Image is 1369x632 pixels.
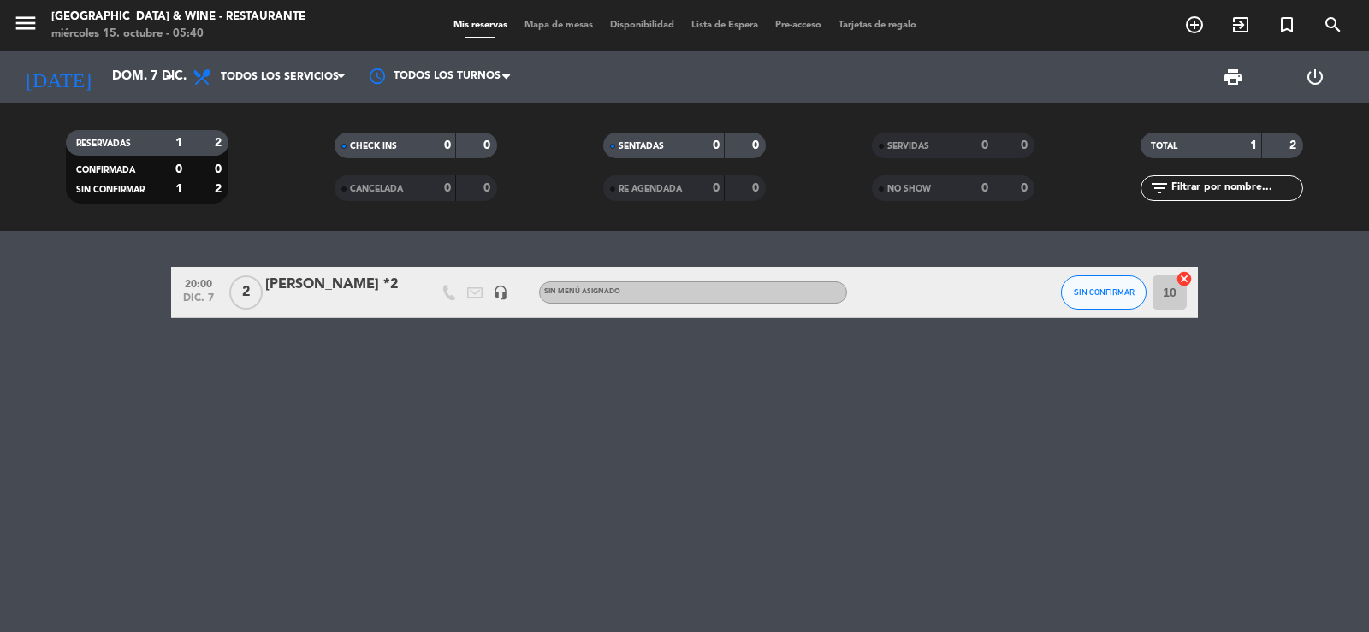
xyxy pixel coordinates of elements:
span: CANCELADA [350,185,403,193]
span: Tarjetas de regalo [830,21,925,30]
i: [DATE] [13,58,104,96]
strong: 1 [1250,139,1257,151]
span: print [1223,67,1243,87]
i: add_circle_outline [1184,15,1205,35]
strong: 0 [981,182,988,194]
strong: 0 [175,163,182,175]
span: SERVIDAS [887,142,929,151]
strong: 0 [215,163,225,175]
i: cancel [1176,270,1193,287]
strong: 2 [215,183,225,195]
i: arrow_drop_down [159,67,180,87]
div: LOG OUT [1274,51,1356,103]
strong: 2 [1289,139,1300,151]
strong: 0 [713,139,720,151]
button: menu [13,10,39,42]
span: Todos los servicios [221,71,339,83]
div: [PERSON_NAME] *2 [265,274,411,296]
strong: 0 [713,182,720,194]
span: Mis reservas [445,21,516,30]
span: NO SHOW [887,185,931,193]
strong: 1 [175,183,182,195]
i: filter_list [1149,178,1170,198]
span: Disponibilidad [602,21,683,30]
span: 2 [229,275,263,310]
span: Mapa de mesas [516,21,602,30]
span: Sin menú asignado [544,288,620,295]
span: RESERVADAS [76,139,131,148]
i: search [1323,15,1343,35]
strong: 0 [483,139,494,151]
i: headset_mic [493,285,508,300]
span: Pre-acceso [767,21,830,30]
strong: 0 [752,182,762,194]
i: turned_in_not [1277,15,1297,35]
strong: 0 [1021,182,1031,194]
strong: 0 [444,182,451,194]
div: [GEOGRAPHIC_DATA] & Wine - Restaurante [51,9,305,26]
span: RE AGENDADA [619,185,682,193]
input: Filtrar por nombre... [1170,179,1302,198]
strong: 0 [752,139,762,151]
span: SIN CONFIRMAR [76,186,145,194]
i: power_settings_new [1305,67,1325,87]
strong: 0 [981,139,988,151]
span: Lista de Espera [683,21,767,30]
strong: 2 [215,137,225,149]
span: CONFIRMADA [76,166,135,174]
span: CHECK INS [350,142,397,151]
strong: 0 [444,139,451,151]
strong: 1 [175,137,182,149]
span: TOTAL [1151,142,1177,151]
div: miércoles 15. octubre - 05:40 [51,26,305,43]
i: menu [13,10,39,36]
strong: 0 [483,182,494,194]
span: SIN CONFIRMAR [1074,287,1135,297]
span: SENTADAS [619,142,664,151]
span: dic. 7 [177,292,220,312]
span: 20:00 [177,273,220,292]
strong: 0 [1021,139,1031,151]
i: exit_to_app [1230,15,1251,35]
button: SIN CONFIRMAR [1061,275,1147,310]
